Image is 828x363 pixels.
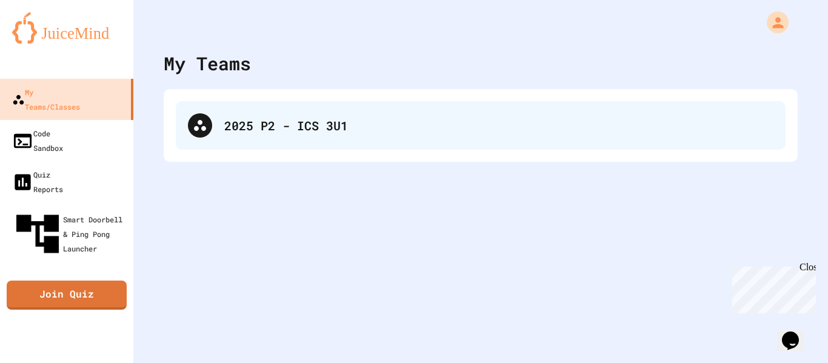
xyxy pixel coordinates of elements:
[727,262,816,313] iframe: chat widget
[176,101,786,150] div: 2025 P2 - ICS 3U1
[12,167,63,196] div: Quiz Reports
[164,50,251,77] div: My Teams
[754,8,792,36] div: My Account
[777,315,816,351] iframe: chat widget
[12,85,80,114] div: My Teams/Classes
[12,12,121,44] img: logo-orange.svg
[224,116,773,135] div: 2025 P2 - ICS 3U1
[7,281,127,310] a: Join Quiz
[12,208,129,259] div: Smart Doorbell & Ping Pong Launcher
[5,5,84,77] div: Chat with us now!Close
[12,126,63,155] div: Code Sandbox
